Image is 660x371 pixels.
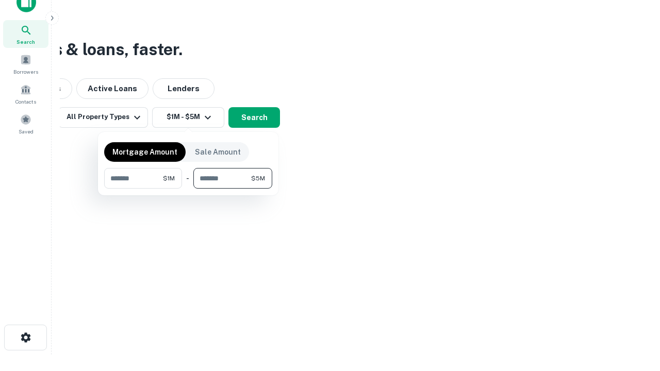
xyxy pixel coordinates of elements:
[608,289,660,338] iframe: Chat Widget
[112,146,177,158] p: Mortgage Amount
[163,174,175,183] span: $1M
[195,146,241,158] p: Sale Amount
[186,168,189,189] div: -
[251,174,265,183] span: $5M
